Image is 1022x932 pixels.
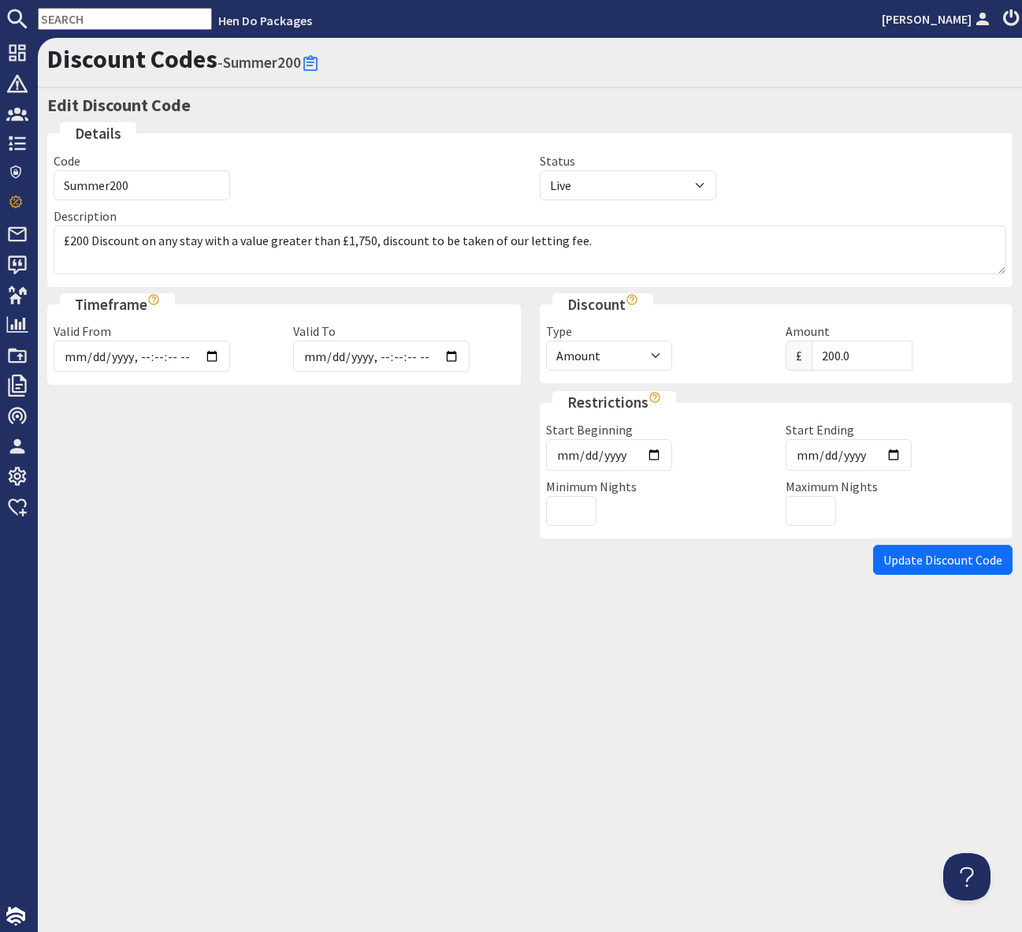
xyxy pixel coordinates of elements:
h3: Edit Discount Code [47,95,1013,115]
a: Hen Do Packages [218,13,312,28]
i: Show hints [147,293,160,306]
label: Description [54,208,117,224]
textarea: £200 Discount on any stay with a value greater than £1,750, discount to be taken of our letting fee. [54,226,1006,274]
i: Show hints [649,391,661,404]
label: Valid From [54,323,111,339]
legend: Details [60,122,136,145]
label: Maximum Nights [786,479,878,494]
legend: Timeframe [60,293,175,316]
label: Start Ending [786,422,854,438]
label: Valid To [293,323,336,339]
span: Update Discount Code [883,552,1002,568]
label: Status [540,153,575,169]
legend: Discount [552,293,653,316]
i: Show hints [626,293,638,306]
label: Type [546,323,572,339]
input: SEARCH [38,8,212,30]
button: Update Discount Code [873,545,1013,575]
a: [PERSON_NAME] [882,9,994,28]
img: staytech_i_w-64f4e8e9ee0a9c174fd5317b4b171b261742d2d393467e5bdba4413f4f884c10.svg [6,907,25,926]
legend: Restrictions [552,391,676,414]
a: Discount Codes [47,43,217,75]
label: Minimum Nights [546,479,637,494]
iframe: Toggle Customer Support [943,853,990,900]
span: £ [786,341,812,371]
label: Amount [786,323,830,339]
small: - [217,53,320,72]
span: % [912,341,912,371]
label: Start Beginning [546,422,633,438]
a: Summer200 [223,53,301,72]
label: Code [54,153,80,169]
